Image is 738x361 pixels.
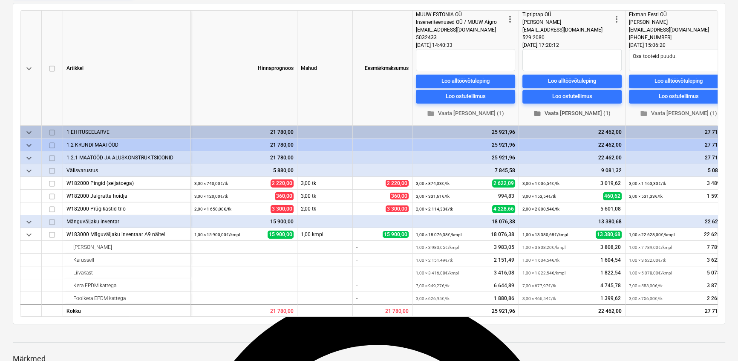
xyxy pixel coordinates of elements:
div: Karussell [66,254,187,266]
div: - [353,279,412,292]
span: 994,83 [497,193,515,200]
div: - [353,241,412,254]
div: 9 081,32 [522,164,622,177]
span: 1 604,54 [600,257,622,264]
small: 1,00 × 7 789,00€ / kmpl [629,245,672,250]
span: 3 300,00 [271,205,294,213]
div: - [353,266,412,279]
div: Fixman Eesti OÜ [629,11,718,18]
div: 3,00 tk [297,177,353,190]
div: [DATE] 14:40:33 [416,41,515,49]
span: 1 399,62 [600,295,622,302]
div: 27 711,98 [629,139,728,151]
div: 5 083,98 [629,164,728,177]
small: 7,00 × 677,97€ / tk [522,283,556,288]
div: Ronila [66,241,187,254]
span: 1 880,86 [493,295,515,302]
button: Vaata [PERSON_NAME] (1) [522,107,622,120]
span: 360,00 [275,192,294,200]
div: - [353,292,412,305]
div: 22 462,00 [519,304,626,317]
div: W182000 Prügikastid trio [66,202,187,215]
span: 1 593,99 [706,193,728,200]
small: 1,00 × 22 628,00€ / kmpl [629,232,675,237]
iframe: Chat Widget [695,320,738,361]
div: 7 845,58 [416,164,515,177]
small: 1,00 × 3 622,00€ / tk [629,258,666,263]
span: more_vert [505,14,515,24]
span: keyboard_arrow_down [24,166,34,176]
span: 2 220,00 [386,180,409,187]
div: 27 711,98 [629,151,728,164]
small: 1,00 × 1 604,54€ / tk [522,258,559,263]
div: 18 076,38 [416,215,515,228]
small: 3,00 × 466,54€ / tk [522,296,556,301]
span: folder [640,110,648,117]
div: 21 780,00 [191,304,297,317]
button: Vaata [PERSON_NAME] (1) [629,107,728,120]
small: 1,00 × 2 151,49€ / tk [416,258,453,263]
div: Poolkera EPDM kattega [66,292,187,305]
small: 3,00 × 740,00€ / tk [194,181,228,186]
small: 1,00 × 18 076,38€ / kmpl [416,232,461,237]
span: 6 644,89 [493,282,515,289]
span: 3 489,99 [706,180,728,187]
span: 3 019,62 [600,180,622,187]
div: MUUW ESTONIA OÜ [416,11,505,18]
div: Hinnaprognoos [191,11,297,126]
div: 22 462,00 [522,126,622,139]
div: 3,00 tk [297,190,353,202]
div: Artikkel [63,11,191,126]
div: 5 880,00 [194,164,294,177]
small: 1,00 × 3 416,08€ / kmpl [416,271,459,275]
span: 5 078,00 [706,269,728,277]
span: 2 220,00 [271,179,294,188]
span: [EMAIL_ADDRESS][DOMAIN_NAME] [416,27,496,33]
div: 1.2.1 MAATÖÖD JA ALUSKONSTRUKTSIOONID [66,151,187,164]
div: Kera EPDM kattega [66,279,187,292]
small: 1,00 × 15 900,00€ / kmpl [194,232,240,237]
small: 3,00 × 1 006,54€ / tk [522,181,559,186]
div: 25 921,96 [416,126,515,139]
button: Loo alltöövõtuleping [522,75,622,88]
small: 3,00 × 153,54€ / tk [522,194,556,199]
small: 3,00 × 1 163,33€ / tk [629,181,666,186]
div: Loo alltöövõtuleping [441,76,490,86]
span: 18 076,38 [490,231,515,238]
span: 3 416,08 [493,269,515,277]
span: more_vert [611,14,622,24]
div: [PHONE_NUMBER] [629,34,718,41]
span: Vaata [PERSON_NAME] (1) [526,109,618,118]
div: [PERSON_NAME] [522,18,611,26]
div: 529 2080 [522,34,611,41]
div: 1 EHITUSEELARVE [66,126,187,138]
small: 3,00 × 874,03€ / tk [416,181,450,186]
span: keyboard_arrow_down [24,217,34,227]
div: [DATE] 17:20:12 [522,41,622,49]
div: 27 711,98 [626,304,732,317]
div: 21 780,00 [194,151,294,164]
span: keyboard_arrow_down [24,64,34,74]
div: [DATE] 15:06:20 [629,41,728,49]
div: 15 900,00 [194,215,294,228]
div: Tiptiptap OÜ [522,11,611,18]
span: 460,62 [603,192,622,200]
div: 1.2 KRUNDI MAATÖÖD [66,139,187,151]
div: Liivakast [66,266,187,279]
small: 2,00 × 2 800,54€ / tk [522,207,559,211]
span: keyboard_arrow_down [24,230,34,240]
span: Vaata [PERSON_NAME] (1) [632,109,725,118]
div: 21 780,00 [194,139,294,151]
span: 3 808,20 [600,244,622,251]
span: keyboard_arrow_down [24,140,34,150]
div: 2,00 tk [297,202,353,215]
div: Kokku [63,304,191,317]
span: 2 622,09 [492,179,515,188]
div: 27 711,98 [629,126,728,139]
span: 7 789,00 [706,244,728,251]
small: 3,00 × 331,61€ / tk [416,194,450,199]
div: 25 921,96 [412,304,519,317]
small: 1,00 × 3 983,05€ / kmpl [416,245,459,250]
span: [EMAIL_ADDRESS][DOMAIN_NAME] [522,27,603,33]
